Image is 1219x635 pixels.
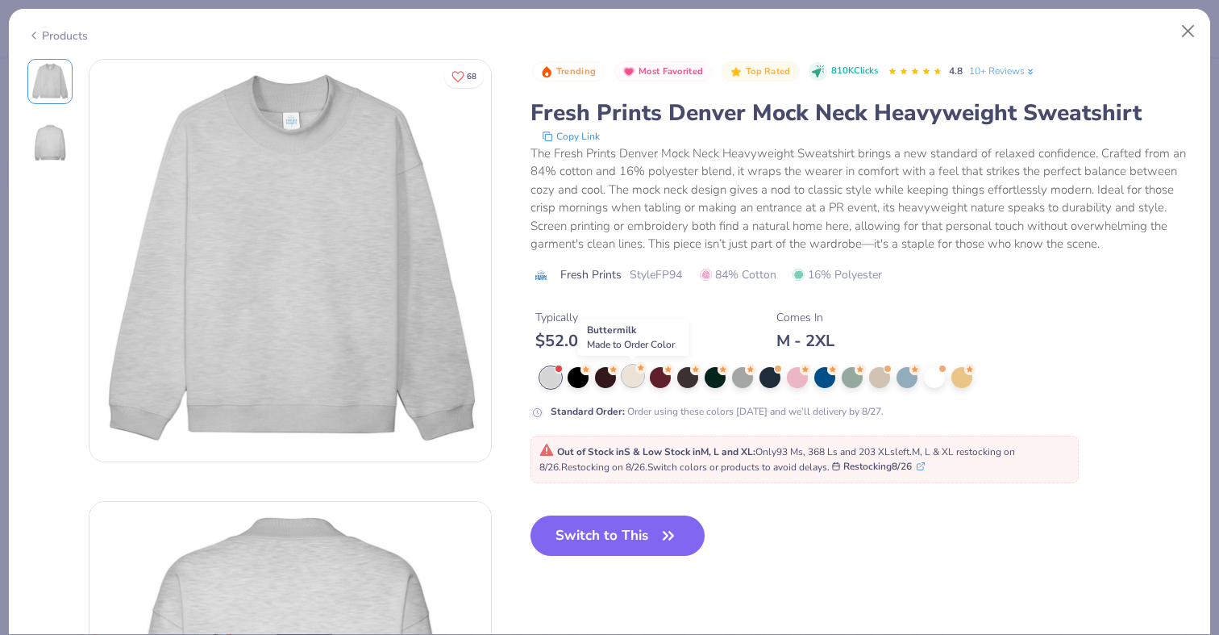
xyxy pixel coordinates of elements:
span: 68 [467,73,476,81]
div: Products [27,27,88,44]
button: Restocking8/26 [832,459,925,474]
img: Front [89,60,491,462]
span: Top Rated [746,67,791,76]
span: Only 93 Ms, 368 Ls and 203 XLs left. M, L & XL restocking on 8/26. Restocking on 8/26. Switch col... [539,445,1015,474]
span: Style FP94 [630,266,682,283]
img: Most Favorited sort [622,65,635,78]
img: Front [31,62,69,101]
strong: & Low Stock in M, L and XL : [633,445,755,458]
img: Top Rated sort [730,65,743,78]
button: Badge Button [614,61,712,82]
span: 4.8 [949,65,963,77]
span: 84% Cotton [700,266,776,283]
div: The Fresh Prints Denver Mock Neck Heavyweight Sweatshirt brings a new standard of relaxed confide... [530,144,1192,253]
div: M - 2XL [776,331,834,351]
strong: Out of Stock in S [557,445,633,458]
span: Trending [556,67,596,76]
span: Most Favorited [639,67,703,76]
div: 4.8 Stars [888,59,942,85]
div: Order using these colors [DATE] and we’ll delivery by 8/27. [551,404,884,419]
button: Switch to This [530,516,705,556]
img: brand logo [530,269,552,282]
button: Like [444,65,484,88]
button: Badge Button [532,61,605,82]
strong: Standard Order : [551,405,625,418]
img: Trending sort [540,65,553,78]
div: Comes In [776,309,834,326]
span: 16% Polyester [793,266,882,283]
a: 10+ Reviews [969,64,1036,78]
img: Back [31,123,69,162]
div: Buttermilk [578,319,689,356]
span: 810K Clicks [831,65,878,78]
div: Typically [535,309,668,326]
button: Badge Button [722,61,799,82]
div: $ 52.00 - $ 60.00 [535,331,668,351]
button: copy to clipboard [537,128,605,144]
span: Made to Order Color [587,338,675,351]
span: Fresh Prints [560,266,622,283]
button: Close [1173,16,1204,47]
div: Fresh Prints Denver Mock Neck Heavyweight Sweatshirt [530,98,1192,128]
